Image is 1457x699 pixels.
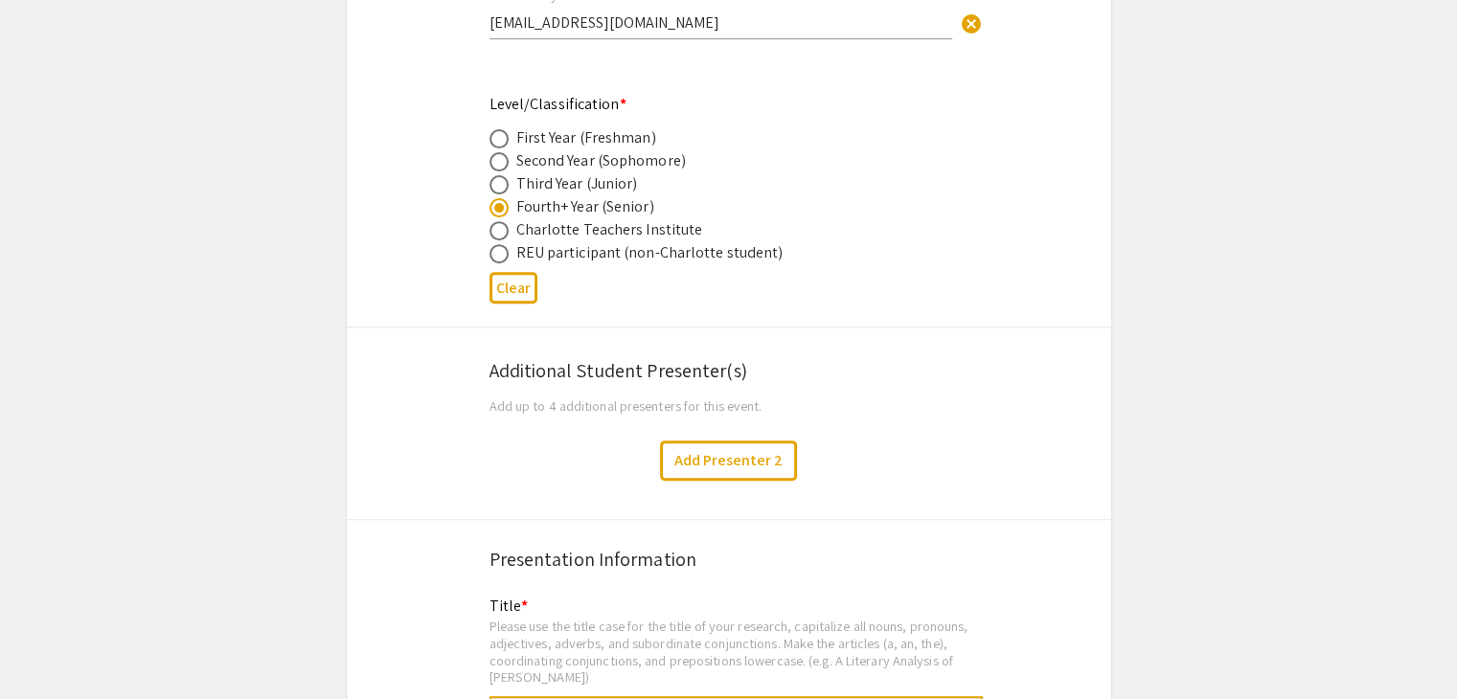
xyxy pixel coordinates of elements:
button: Add Presenter 2 [660,440,797,481]
button: Clear [489,272,537,304]
mat-label: Level/Classification [489,94,626,114]
div: Additional Student Presenter(s) [489,356,968,385]
iframe: Chat [14,613,81,685]
div: Please use the title case for the title of your research, capitalize all nouns, pronouns, adjecti... [489,618,983,685]
div: REU participant (non-Charlotte student) [516,241,784,264]
div: Fourth+ Year (Senior) [516,195,654,218]
div: First Year (Freshman) [516,126,656,149]
div: Second Year (Sophomore) [516,149,686,172]
button: Clear [952,4,990,42]
input: Type Here [489,12,952,33]
div: Charlotte Teachers Institute [516,218,703,241]
mat-label: Title [489,596,529,616]
span: cancel [960,12,983,35]
span: Add up to 4 additional presenters for this event. [489,396,763,415]
div: Presentation Information [489,545,968,574]
div: Third Year (Junior) [516,172,638,195]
